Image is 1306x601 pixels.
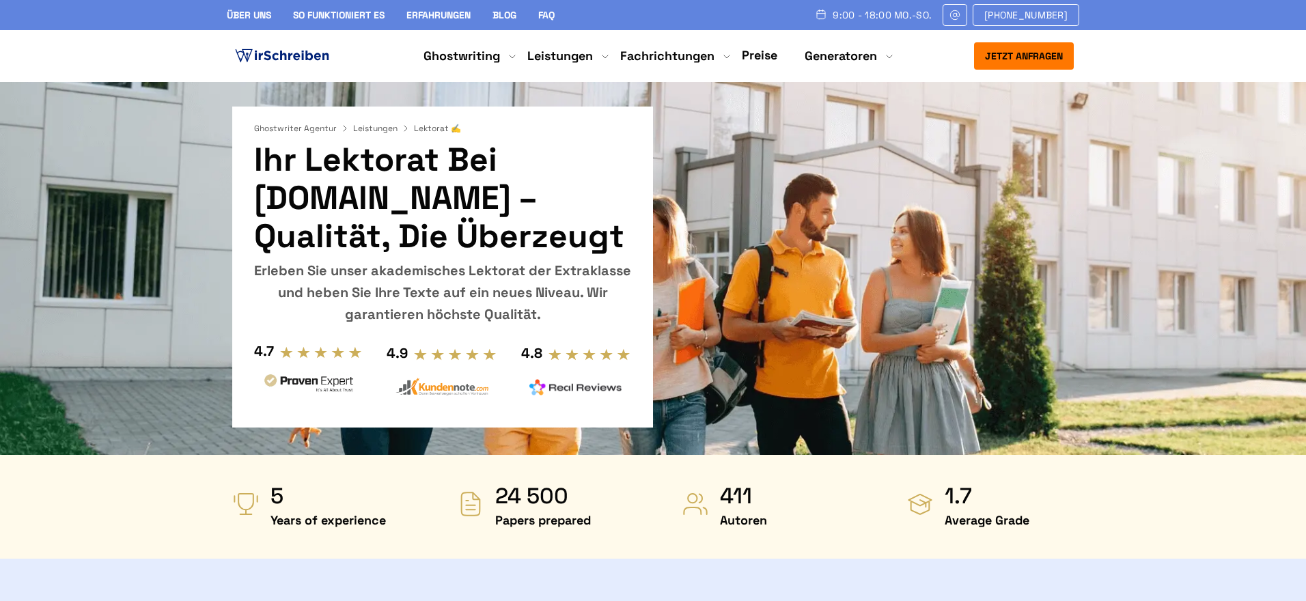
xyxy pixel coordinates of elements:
a: Fachrichtungen [620,48,714,64]
span: Autoren [720,509,767,531]
a: Über uns [227,9,271,21]
img: Email [949,10,961,20]
span: Lektorat ✍️ [414,123,461,134]
a: Ghostwriting [423,48,500,64]
a: So funktioniert es [293,9,385,21]
span: [PHONE_NUMBER] [984,10,1068,20]
a: Preise [742,47,777,63]
img: Schedule [815,9,827,20]
img: stars [279,346,363,359]
img: stars [548,348,631,361]
span: Years of experience [270,509,386,531]
a: [PHONE_NUMBER] [973,4,1079,26]
div: 4.7 [254,340,274,362]
img: logo ghostwriter-österreich [232,46,332,66]
button: Jetzt anfragen [974,42,1074,70]
strong: 411 [720,482,767,509]
a: Leistungen [353,123,411,134]
strong: 24 500 [495,482,591,509]
a: Blog [492,9,516,21]
a: Generatoren [805,48,877,64]
img: Papers prepared [457,490,484,518]
img: realreviews [529,379,622,395]
span: Papers prepared [495,509,591,531]
a: Ghostwriter Agentur [254,123,350,134]
img: Autoren [682,490,709,518]
a: Leistungen [527,48,593,64]
img: stars [413,348,497,361]
div: 4.9 [387,342,408,364]
h1: Ihr Lektorat bei [DOMAIN_NAME] – Qualität, die überzeugt [254,141,631,255]
span: Average Grade [945,509,1029,531]
img: provenexpert [262,372,355,397]
img: kundennote [395,378,488,396]
a: Erfahrungen [406,9,471,21]
img: Years of experience [232,490,260,518]
strong: 5 [270,482,386,509]
div: 4.8 [521,342,542,364]
img: Average Grade [906,490,934,518]
a: FAQ [538,9,555,21]
strong: 1.7 [945,482,1029,509]
span: 9:00 - 18:00 Mo.-So. [833,10,932,20]
div: Erleben Sie unser akademisches Lektorat der Extraklasse und heben Sie Ihre Texte auf ein neues Ni... [254,260,631,325]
